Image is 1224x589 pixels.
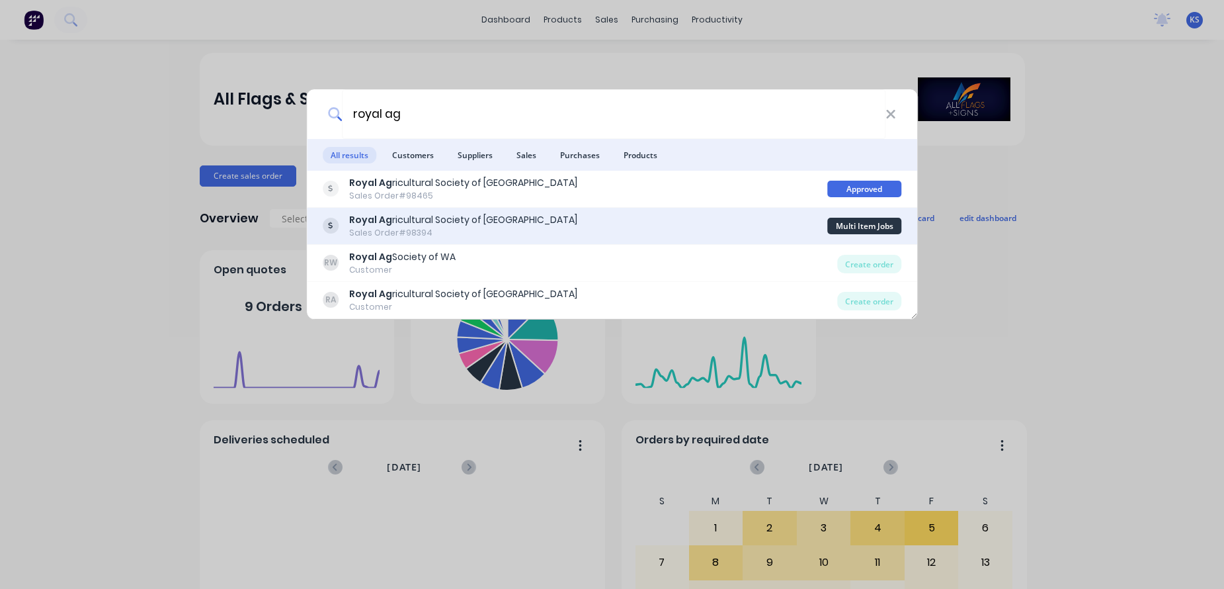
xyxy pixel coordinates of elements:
[349,176,392,189] b: Royal Ag
[349,287,392,300] b: Royal Ag
[342,89,885,139] input: Start typing a customer or supplier name to create a new order...
[384,147,442,163] span: Customers
[349,190,577,202] div: Sales Order #98465
[323,292,339,308] div: RA
[827,181,901,197] div: Approved
[837,292,901,310] div: Create order
[323,147,376,163] span: All results
[349,287,577,301] div: ricultural Society of [GEOGRAPHIC_DATA]
[827,218,901,234] div: Multi Item Jobs
[349,227,577,239] div: Sales Order #98394
[349,213,577,227] div: ricultural Society of [GEOGRAPHIC_DATA]
[349,176,577,190] div: ricultural Society of [GEOGRAPHIC_DATA]
[349,213,392,226] b: Royal Ag
[349,264,456,276] div: Customer
[509,147,544,163] span: Sales
[349,301,577,313] div: Customer
[349,250,392,263] b: Royal Ag
[616,147,665,163] span: Products
[349,250,456,264] div: Society of WA
[450,147,501,163] span: Suppliers
[323,255,339,271] div: RW
[552,147,608,163] span: Purchases
[837,255,901,273] div: Create order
